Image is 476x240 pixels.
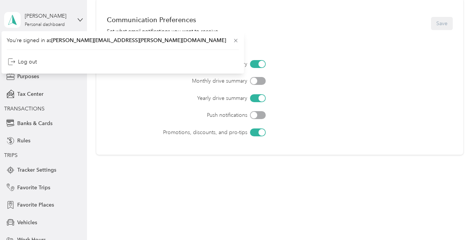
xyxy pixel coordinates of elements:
[17,201,54,209] span: Favorite Places
[17,119,52,127] span: Banks & Cards
[51,37,226,44] span: [PERSON_NAME][EMAIL_ADDRESS][PERSON_NAME][DOMAIN_NAME]
[25,23,65,27] div: Personal dashboard
[17,137,30,145] span: Rules
[17,72,39,80] span: Purposes
[149,77,247,85] label: Monthly drive summary
[434,198,476,240] iframe: Everlance-gr Chat Button Frame
[17,184,50,192] span: Favorite Trips
[107,43,453,52] div: Personal account
[17,90,43,98] span: Tax Center
[149,111,247,119] label: Push notifications
[17,219,37,226] span: Vehicles
[107,16,220,24] div: Communication Preferences
[17,166,56,174] span: Tracker Settings
[7,36,239,44] span: You’re signed in as
[107,27,220,35] div: Set what email notifications you want to receive.
[25,12,72,20] div: [PERSON_NAME]
[149,94,247,102] label: Yearly drive summary
[4,106,45,112] span: TRANSACTIONS
[149,128,247,136] label: Promotions, discounts, and pro-tips
[8,58,37,66] div: Log out
[4,152,18,158] span: TRIPS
